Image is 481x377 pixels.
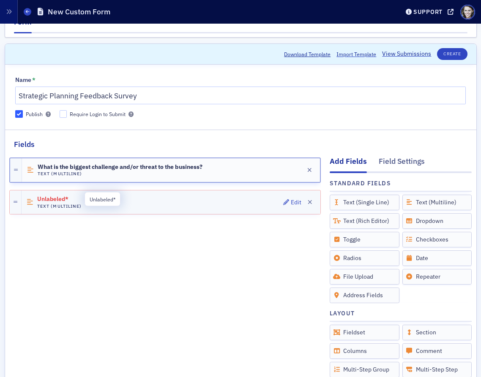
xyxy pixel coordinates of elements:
[330,213,399,229] div: Text (Rich Editor)
[336,50,376,58] span: Import Template
[38,171,202,176] h4: Text (Multiline)
[460,5,475,19] span: Profile
[37,196,85,203] span: Unlabeled*
[402,250,472,266] div: Date
[330,269,399,285] div: File Upload
[48,7,110,17] h1: New Custom Form
[15,76,31,84] div: Name
[70,111,126,118] div: Require Login to Submit
[402,232,472,247] div: Checkboxes
[291,200,301,205] div: Edit
[26,111,43,118] div: Publish
[283,196,301,208] button: Edit
[60,110,67,118] input: Require Login to Submit
[330,287,399,303] div: Address Fields
[402,213,472,229] div: Dropdown
[14,16,32,33] div: Form
[37,203,85,209] h4: Text (Multiline)
[85,192,120,206] div: Unlabeled*
[330,309,355,318] h4: Layout
[330,325,399,340] div: Fieldset
[38,164,202,171] span: What is the biggest challenge and/or threat to the business?
[330,250,399,266] div: Radios
[402,343,472,359] div: Comment
[14,139,35,150] h2: Fields
[284,50,331,58] button: Download Template
[382,49,431,58] span: View Submissions
[379,156,425,171] div: Field Settings
[330,195,399,210] div: Text (Single Line)
[330,343,399,359] div: Columns
[402,195,472,210] div: Text (Multiline)
[413,8,443,16] div: Support
[402,269,472,285] div: Repeater
[437,48,467,60] button: Create
[32,76,36,84] abbr: This field is required
[15,110,23,118] input: Publish
[330,232,399,247] div: Toggle
[402,325,472,340] div: Section
[330,179,391,188] h4: Standard Fields
[330,156,367,173] div: Add Fields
